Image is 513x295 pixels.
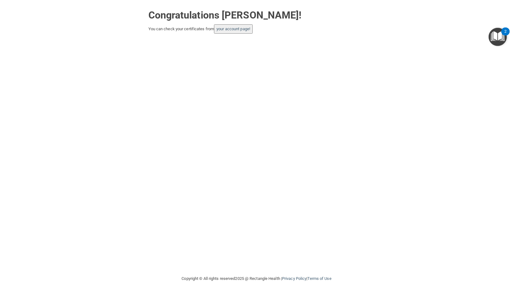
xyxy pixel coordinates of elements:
button: your account page! [214,24,253,34]
button: Open Resource Center, 2 new notifications [489,28,507,46]
strong: Congratulations [PERSON_NAME]! [148,9,302,21]
a: Terms of Use [307,276,331,281]
div: You can check your certificates from [148,24,365,34]
a: Privacy Policy [282,276,306,281]
div: Copyright © All rights reserved 2025 @ Rectangle Health | | [144,269,370,289]
div: 2 [504,31,507,39]
a: your account page! [216,27,250,31]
